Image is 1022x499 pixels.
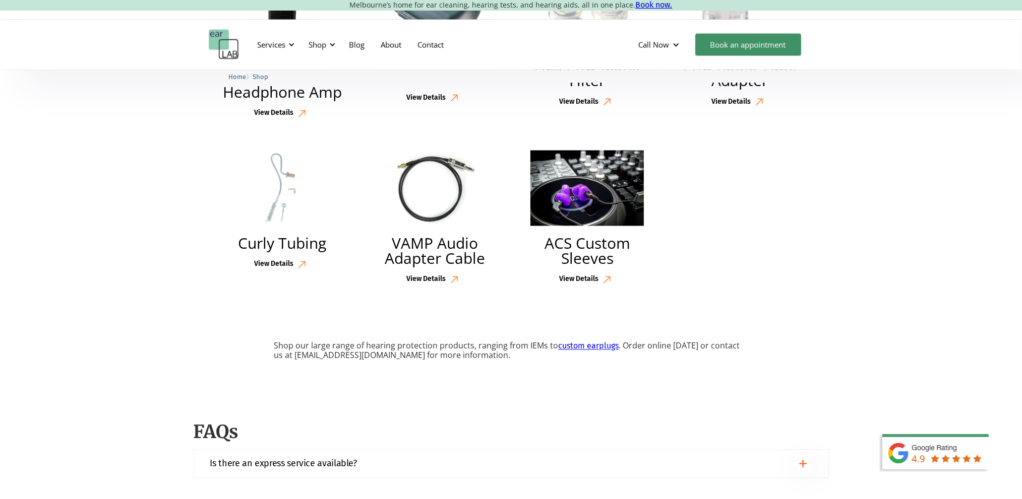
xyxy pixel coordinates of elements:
a: Blog [341,30,373,59]
div: View Details [406,94,446,103]
img: VAMP Audio Adapter Cable [378,151,492,226]
h2: FAQs [194,421,829,445]
img: Curly Tubing [225,151,339,226]
a: custom earplugs [559,341,619,351]
a: Shop [253,72,269,81]
div: View Details [406,275,446,284]
a: Curly TubingCurly TubingView Details [209,148,356,273]
span: Home [229,73,247,81]
a: ACS Custom SleevesACS Custom SleevesView Details [514,148,662,289]
a: Home [229,72,247,81]
h2: ACS PRO Blank Filter [524,58,651,89]
span: Shop [253,73,269,81]
div: Shop [309,40,327,50]
div: Call Now [639,40,670,50]
div: Shop [303,30,339,60]
p: Shop our large range of hearing protection products, ranging from IEMs to . Order online [DATE] o... [274,341,748,361]
h2: VAMP Audio Adapter Cable [371,236,499,266]
a: Is there an express service available? [194,450,829,478]
div: View Details [254,260,293,269]
a: VAMP Audio Adapter CableVAMP Audio Adapter CableView Details [361,148,509,289]
div: Is there an express service available? [210,456,357,472]
div: View Details [559,275,598,284]
a: home [209,30,239,60]
div: Services [252,30,298,60]
a: Contact [410,30,452,59]
div: View Details [711,98,751,107]
li: 〉 [229,72,253,82]
img: ACS Custom Sleeves [530,151,644,226]
h2: FiiO BTR3 Bluetooth Headphone Amp [219,55,346,100]
div: Services [258,40,286,50]
div: View Details [559,98,598,107]
h2: ACS Custom Sleeves [524,236,651,266]
h2: PRO Radio Tube Adapter [676,58,804,89]
h2: Curly Tubing [238,236,326,251]
div: View Details [254,109,293,118]
div: Call Now [631,30,690,60]
a: About [373,30,410,59]
a: Book an appointment [695,34,801,56]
